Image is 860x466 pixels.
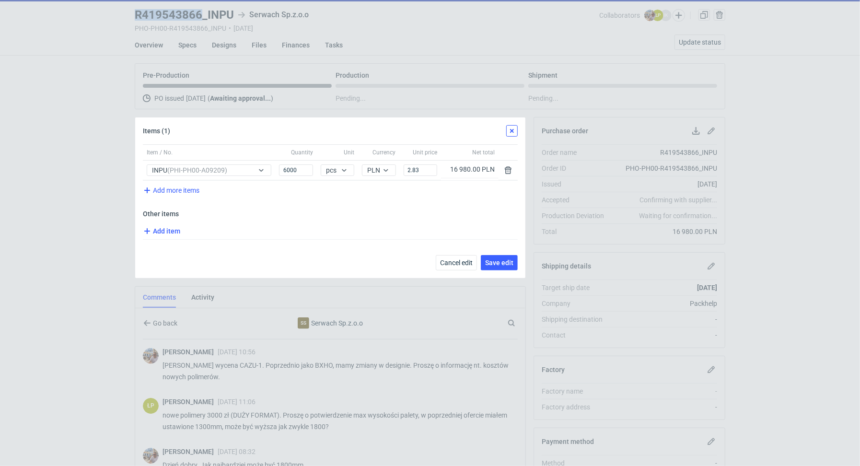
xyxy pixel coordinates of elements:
span: Add item [141,225,180,237]
h2: Items (1) [143,127,170,135]
button: Cancel edit [506,125,518,137]
span: Item / No. [147,149,173,156]
button: Add more items [141,185,200,196]
span: Net total [472,149,495,156]
span: Add more items [141,185,199,196]
button: Cancel edit [436,255,477,270]
button: Add item [141,225,181,237]
span: PLN [367,166,380,174]
span: INPU [152,166,227,174]
span: Unit price [413,149,437,156]
em: (PHI-PH00-A09209) [167,166,227,174]
span: Quantity [291,149,313,156]
span: Unit [344,149,354,156]
span: Currency [373,149,396,156]
span: Cancel edit [440,259,473,266]
div: 16 980.00 PLN [445,164,495,174]
span: pcs [326,166,337,174]
button: Remove item [502,164,514,176]
button: Save edit [481,255,518,270]
span: Save edit [485,259,513,266]
h3: Other items [143,210,518,218]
